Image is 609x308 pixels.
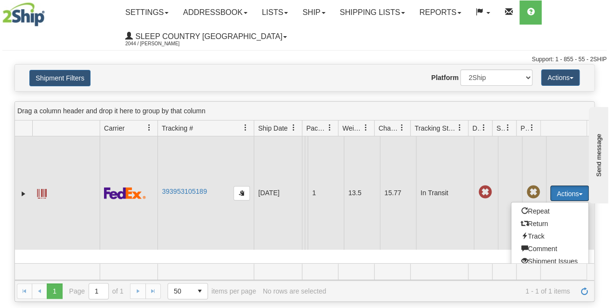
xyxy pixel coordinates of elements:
[7,8,89,15] div: Send message
[305,136,308,250] td: [PERSON_NAME] [PERSON_NAME] CA AB CALGARY T3H 6K9
[472,123,480,133] span: Delivery Status
[19,189,28,199] a: Expand
[541,69,580,86] button: Actions
[587,105,608,203] iframe: chat widget
[254,136,302,250] td: [DATE]
[496,123,505,133] span: Shipment Issues
[306,123,326,133] span: Packages
[412,0,468,25] a: Reports
[37,185,47,200] a: Label
[478,186,492,199] span: Late
[378,123,399,133] span: Charge
[29,70,91,86] button: Shipment Filters
[394,120,410,136] a: Charge filter column settings
[176,0,255,25] a: Addressbook
[511,255,588,268] a: Shipment Issues
[263,287,326,295] div: No rows are selected
[333,287,570,295] span: 1 - 1 of 1 items
[380,136,416,250] td: 15.77
[452,120,468,136] a: Tracking Status filter column settings
[2,55,607,64] div: Support: 1 - 855 - 55 - 2SHIP
[511,230,588,242] a: Track
[511,205,588,217] a: Repeat
[125,39,197,49] span: 2044 / [PERSON_NAME]
[15,102,594,121] div: grid grouping header
[526,186,540,199] span: Pickup Not Assigned
[415,123,456,133] span: Tracking Status
[511,217,588,230] a: Return
[344,136,380,250] td: 13.5
[342,123,363,133] span: Weight
[520,123,529,133] span: Pickup Status
[308,136,344,250] td: 1
[258,123,287,133] span: Ship Date
[69,283,124,299] span: Page of 1
[168,283,208,299] span: Page sizes drop down
[476,120,492,136] a: Delivery Status filter column settings
[333,0,412,25] a: Shipping lists
[322,120,338,136] a: Packages filter column settings
[192,283,207,299] span: select
[524,120,540,136] a: Pickup Status filter column settings
[233,186,250,201] button: Copy to clipboard
[500,120,516,136] a: Shipment Issues filter column settings
[577,283,592,299] a: Refresh
[285,120,302,136] a: Ship Date filter column settings
[237,120,254,136] a: Tracking # filter column settings
[47,283,62,299] span: Page 1
[295,0,332,25] a: Ship
[133,32,282,40] span: Sleep Country [GEOGRAPHIC_DATA]
[255,0,295,25] a: Lists
[550,186,589,201] button: Actions
[89,283,108,299] input: Page 1
[168,283,256,299] span: items per page
[162,187,207,195] a: 393953105189
[118,0,176,25] a: Settings
[511,242,588,255] a: Comment
[104,123,125,133] span: Carrier
[118,25,294,49] a: Sleep Country [GEOGRAPHIC_DATA] 2044 / [PERSON_NAME]
[302,136,305,250] td: Sleep Country [GEOGRAPHIC_DATA] Shipping department [GEOGRAPHIC_DATA] [GEOGRAPHIC_DATA] [GEOGRAPH...
[174,286,186,296] span: 50
[104,187,146,199] img: 2 - FedEx Express®
[416,136,474,250] td: In Transit
[358,120,374,136] a: Weight filter column settings
[2,2,45,27] img: logo2044.jpg
[162,123,193,133] span: Tracking #
[431,73,459,82] label: Platform
[141,120,157,136] a: Carrier filter column settings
